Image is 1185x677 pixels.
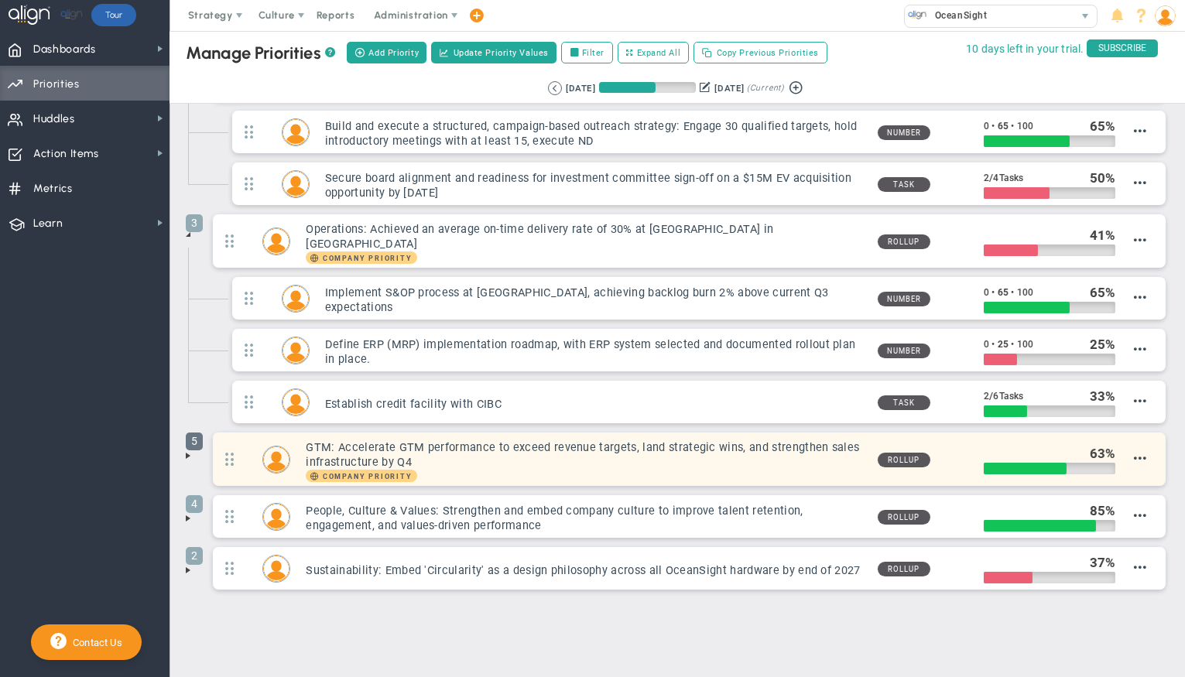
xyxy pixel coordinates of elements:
[306,251,416,264] span: Company Priority
[1090,445,1116,462] div: %
[599,82,696,93] div: Period Progress: 58% Day 52 of 89 with 37 remaining.
[1090,502,1116,519] div: %
[984,121,989,132] span: 0
[1090,285,1105,300] span: 65
[927,5,988,26] span: OceanSight
[1090,554,1116,571] div: %
[984,391,1023,402] span: 2 6
[306,440,865,470] h3: GTM: Accelerate GTM performance to exceed revenue targets, land strategic wins, and strengthen sa...
[561,42,613,63] label: Filter
[878,562,930,576] span: Rollup
[454,46,549,60] span: Update Priority Values
[306,504,865,533] h3: People, Culture & Values: Strengthen and embed company culture to improve talent retention, engag...
[1017,339,1033,350] span: 100
[282,388,310,416] div: Tyler Van Schoonhoven
[283,171,309,197] img: Craig Churchill
[637,46,681,60] span: Expand All
[259,9,295,21] span: Culture
[1011,339,1014,350] span: •
[262,555,290,583] div: Craig Churchill
[998,121,1009,132] span: 65
[1090,336,1116,353] div: %
[33,33,96,66] span: Dashboards
[306,563,865,578] h3: Sustainability: Embed 'Circularity' as a design philosophy across all OceanSight hardware by end ...
[263,446,289,473] img: Matt Burdyny
[323,473,413,480] span: Company Priority
[282,285,310,313] div: Craig Churchill
[431,42,557,63] button: Update Priority Values
[991,339,995,350] span: •
[323,255,413,262] span: Company Priority
[282,337,310,364] div: Craig Churchill
[966,39,1084,59] span: 10 days left in your trial.
[1090,118,1105,134] span: 65
[747,81,784,95] span: (Current)
[1090,503,1105,518] span: 85
[1090,337,1105,352] span: 25
[878,292,930,306] span: Number
[991,121,995,132] span: •
[282,170,310,198] div: Craig Churchill
[186,495,203,513] span: 4
[33,103,75,135] span: Huddles
[283,286,309,312] img: Craig Churchill
[1017,121,1033,132] span: 100
[283,119,309,145] img: Craig Churchill
[878,453,930,467] span: Rollup
[33,68,80,101] span: Priorities
[694,42,827,63] button: Copy Previous Priorities
[878,344,930,358] span: Number
[262,503,290,531] div: Craig Churchill
[878,177,930,192] span: Task
[878,234,930,249] span: Rollup
[67,637,122,648] span: Contact Us
[989,390,993,402] span: /
[1090,170,1105,186] span: 50
[717,46,819,60] span: Copy Previous Priorities
[991,287,995,298] span: •
[714,81,744,95] div: [DATE]
[186,547,203,565] span: 2
[908,5,927,25] img: 32760.Company.photo
[1090,118,1116,135] div: %
[282,118,310,146] div: Craig Churchill
[566,81,595,95] div: [DATE]
[989,172,993,183] span: /
[1090,388,1105,404] span: 33
[186,433,203,450] span: 5
[263,504,289,530] img: Craig Churchill
[347,42,426,63] button: Add Priority
[325,397,865,412] h3: Establish credit facility with CIBC
[618,42,689,63] button: Expand All
[374,9,447,21] span: Administration
[984,173,1023,183] span: 2 4
[1090,446,1105,461] span: 63
[984,287,989,298] span: 0
[1090,227,1105,243] span: 41
[368,46,419,60] span: Add Priority
[999,173,1024,183] span: Tasks
[325,119,865,149] h3: Build and execute a structured, campaign-based outreach strategy: Engage 30 qualified targets, ho...
[1011,287,1014,298] span: •
[1011,121,1014,132] span: •
[188,9,233,21] span: Strategy
[33,173,73,205] span: Metrics
[33,207,63,240] span: Learn
[283,337,309,364] img: Craig Churchill
[548,81,562,95] button: Go to previous period
[325,337,865,367] h3: Define ERP (MRP) implementation roadmap, with ERP system selected and documented rollout plan in ...
[325,171,865,200] h3: Secure board alignment and readiness for investment committee sign-off on a $15M EV acquisition o...
[262,446,290,474] div: Matt Burdyny
[1017,287,1033,298] span: 100
[186,43,335,63] div: Manage Priorities
[262,227,290,255] div: Craig Churchill
[325,286,865,315] h3: Implement S&OP process at [GEOGRAPHIC_DATA], achieving backlog burn 2% above current Q3 expectations
[999,391,1024,402] span: Tasks
[1090,169,1116,186] div: %
[1087,39,1158,57] span: SUBSCRIBE
[1090,555,1105,570] span: 37
[984,339,989,350] span: 0
[998,339,1009,350] span: 25
[1090,284,1116,301] div: %
[1090,227,1116,244] div: %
